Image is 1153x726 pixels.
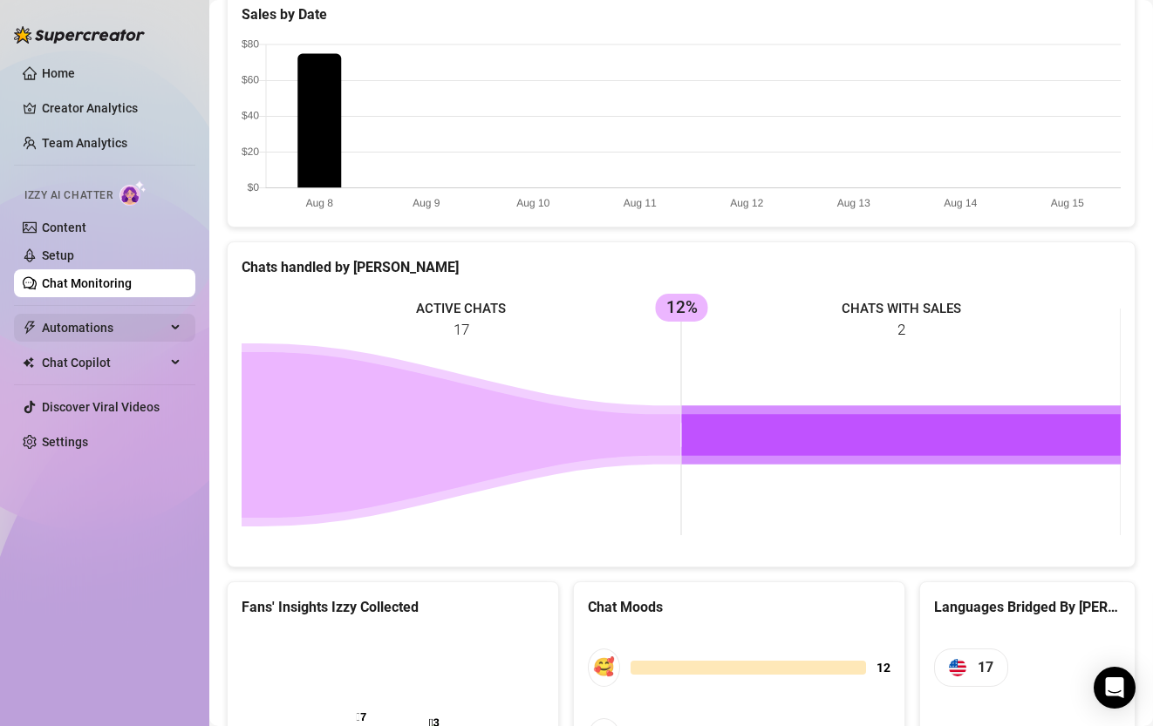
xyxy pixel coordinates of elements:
[42,94,181,122] a: Creator Analytics
[877,658,890,677] span: 12
[23,356,34,369] img: Chat Copilot
[119,180,147,206] img: AI Chatter
[42,66,75,80] a: Home
[588,596,890,618] div: Chat Moods
[242,256,1121,278] div: Chats handled by [PERSON_NAME]
[42,221,86,234] a: Content
[978,656,993,678] span: 17
[42,136,127,150] a: Team Analytics
[588,648,620,686] div: 🥰
[242,3,1121,25] div: Sales by Date
[14,26,145,44] img: logo-BBDzfeDw.svg
[42,349,166,377] span: Chat Copilot
[42,435,88,449] a: Settings
[42,248,74,262] a: Setup
[23,321,37,335] span: thunderbolt
[934,596,1122,618] div: Languages Bridged By [PERSON_NAME]
[42,400,160,414] a: Discover Viral Videos
[242,596,544,618] div: Fans' Insights Izzy Collected
[949,659,966,676] img: us
[42,314,166,342] span: Automations
[24,187,113,204] span: Izzy AI Chatter
[42,276,132,290] a: Chat Monitoring
[1094,667,1136,709] div: Open Intercom Messenger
